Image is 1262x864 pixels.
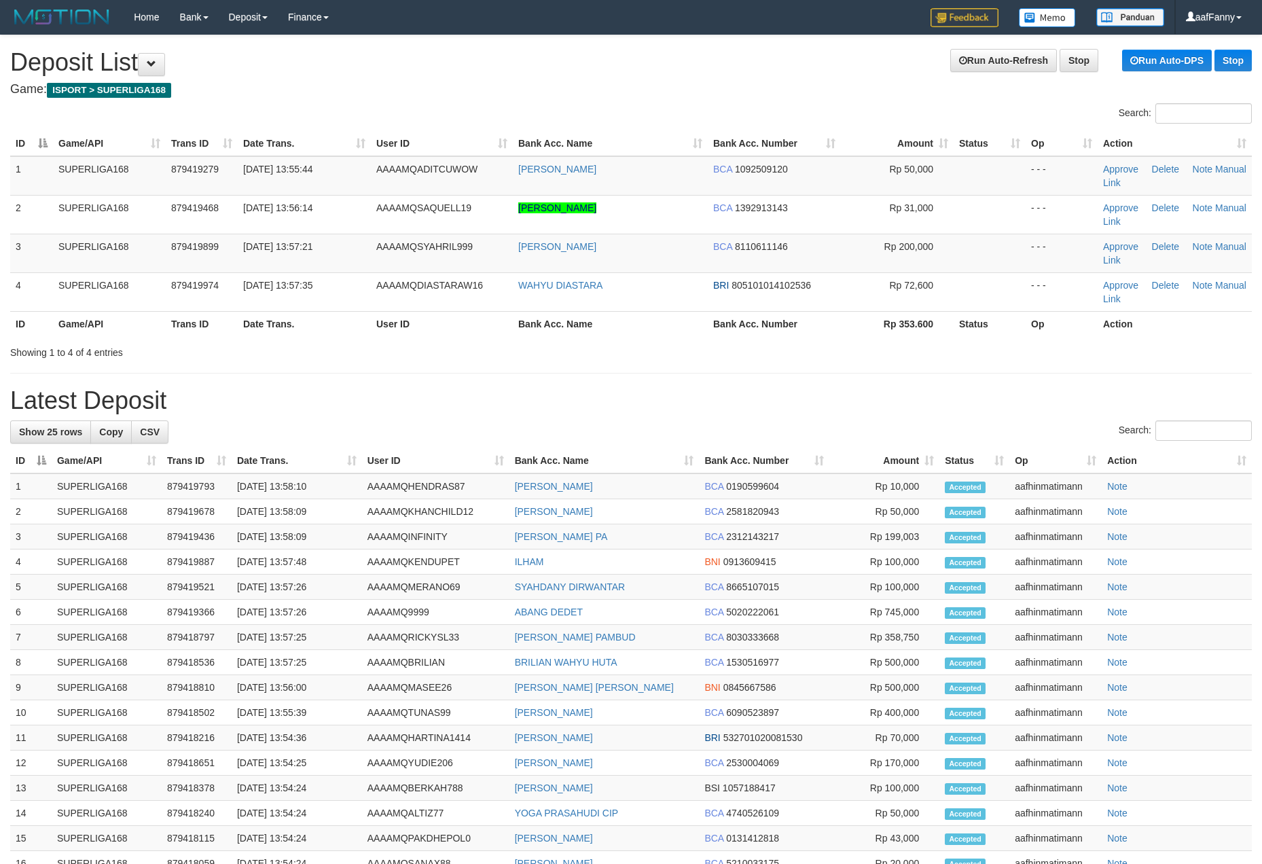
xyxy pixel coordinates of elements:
td: SUPERLIGA168 [53,272,166,311]
a: Run Auto-DPS [1122,50,1212,71]
td: SUPERLIGA168 [52,473,162,499]
th: Date Trans.: activate to sort column ascending [232,448,362,473]
a: Show 25 rows [10,420,91,444]
th: Rp 353.600 [841,311,954,336]
span: Show 25 rows [19,427,82,437]
td: [DATE] 13:55:39 [232,700,362,725]
a: [PERSON_NAME] [515,757,593,768]
td: 3 [10,234,53,272]
span: Accepted [945,632,986,644]
th: Trans ID [166,311,238,336]
h1: Deposit List [10,49,1252,76]
td: 879418115 [162,826,232,851]
td: [DATE] 13:54:24 [232,801,362,826]
th: Date Trans.: activate to sort column ascending [238,131,371,156]
td: [DATE] 13:57:48 [232,550,362,575]
span: Accepted [945,658,986,669]
td: [DATE] 13:57:26 [232,575,362,600]
span: BNI [704,682,720,693]
span: Accepted [945,833,986,845]
td: - - - [1026,156,1098,196]
th: Amount: activate to sort column ascending [841,131,954,156]
a: Note [1107,632,1128,643]
th: Bank Acc. Name [513,311,708,336]
span: BRI [704,732,720,743]
th: Bank Acc. Number [708,311,841,336]
td: 1 [10,473,52,499]
td: SUPERLIGA168 [52,575,162,600]
span: Copy 0845667586 to clipboard [723,682,776,693]
span: 879419279 [171,164,219,175]
a: Approve [1103,164,1138,175]
a: [PERSON_NAME] [PERSON_NAME] [515,682,674,693]
a: Manual Link [1103,164,1246,188]
td: 879419678 [162,499,232,524]
span: Copy 0190599604 to clipboard [726,481,779,492]
h4: Game: [10,83,1252,96]
td: SUPERLIGA168 [52,700,162,725]
th: User ID [371,311,513,336]
td: SUPERLIGA168 [52,801,162,826]
span: ISPORT > SUPERLIGA168 [47,83,171,98]
td: SUPERLIGA168 [52,625,162,650]
td: 879419887 [162,550,232,575]
td: 8 [10,650,52,675]
th: User ID: activate to sort column ascending [371,131,513,156]
span: [DATE] 13:57:35 [243,280,312,291]
span: Copy 8030333668 to clipboard [726,632,779,643]
td: SUPERLIGA168 [52,600,162,625]
td: SUPERLIGA168 [52,499,162,524]
td: 879418502 [162,700,232,725]
td: 879418651 [162,751,232,776]
a: Note [1107,757,1128,768]
td: aafhinmatimann [1009,650,1102,675]
th: Action: activate to sort column ascending [1098,131,1252,156]
td: - - - [1026,195,1098,234]
td: Rp 43,000 [829,826,939,851]
a: Note [1193,202,1213,213]
td: SUPERLIGA168 [52,826,162,851]
span: BSI [704,782,720,793]
span: Copy 6090523897 to clipboard [726,707,779,718]
span: Copy 2530004069 to clipboard [726,757,779,768]
td: 1 [10,156,53,196]
td: 7 [10,625,52,650]
a: [PERSON_NAME] PA [515,531,608,542]
th: Trans ID: activate to sort column ascending [166,131,238,156]
span: Copy 1392913143 to clipboard [735,202,788,213]
td: AAAAMQMERANO69 [362,575,509,600]
a: [PERSON_NAME] [515,707,593,718]
a: ILHAM [515,556,544,567]
span: Copy 2581820943 to clipboard [726,506,779,517]
a: YOGA PRASAHUDI CIP [515,808,618,818]
td: SUPERLIGA168 [52,751,162,776]
a: Manual Link [1103,241,1246,266]
span: Rp 72,600 [889,280,933,291]
span: BCA [713,241,732,252]
th: Status [954,311,1026,336]
a: [PERSON_NAME] [518,202,596,213]
td: aafhinmatimann [1009,625,1102,650]
a: Note [1107,556,1128,567]
td: 879418536 [162,650,232,675]
a: Note [1107,581,1128,592]
span: Accepted [945,557,986,569]
th: Status: activate to sort column ascending [954,131,1026,156]
span: Copy 0131412818 to clipboard [726,833,779,844]
span: BCA [704,657,723,668]
span: Accepted [945,582,986,594]
span: BCA [704,531,723,542]
td: SUPERLIGA168 [53,234,166,272]
td: [DATE] 13:57:26 [232,600,362,625]
th: Op [1026,311,1098,336]
span: Copy 1057188417 to clipboard [723,782,776,793]
a: Delete [1152,280,1179,291]
th: Bank Acc. Name: activate to sort column ascending [509,448,700,473]
span: Rp 50,000 [889,164,933,175]
td: - - - [1026,272,1098,311]
td: Rp 358,750 [829,625,939,650]
td: AAAAMQALTIZ77 [362,801,509,826]
td: Rp 100,000 [829,776,939,801]
td: Rp 50,000 [829,801,939,826]
td: Rp 400,000 [829,700,939,725]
